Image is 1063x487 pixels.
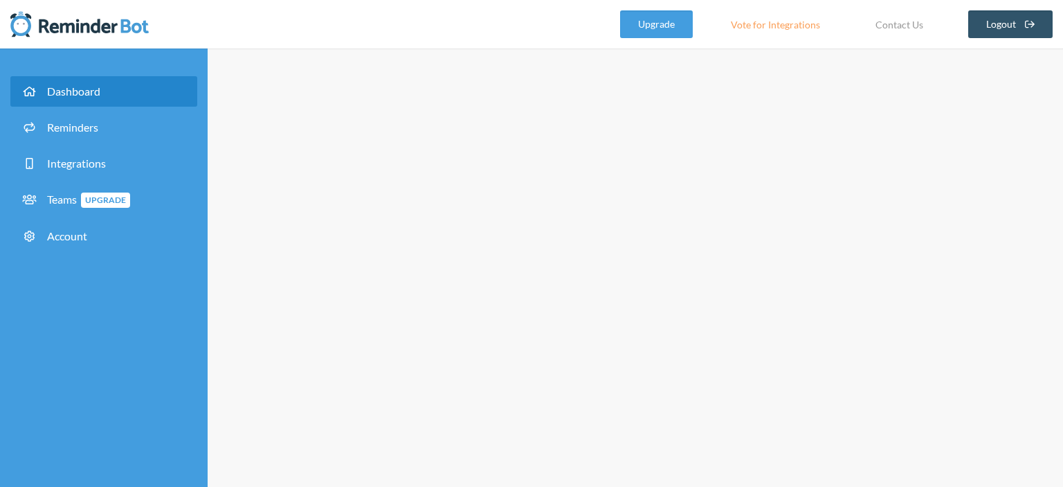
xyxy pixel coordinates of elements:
[620,10,693,38] a: Upgrade
[10,148,197,179] a: Integrations
[10,184,197,215] a: TeamsUpgrade
[47,85,100,98] span: Dashboard
[714,10,837,38] a: Vote for Integrations
[47,157,106,170] span: Integrations
[47,229,87,242] span: Account
[10,221,197,251] a: Account
[10,112,197,143] a: Reminders
[10,76,197,107] a: Dashboard
[968,10,1053,38] a: Logout
[47,121,98,134] span: Reminders
[47,193,130,206] span: Teams
[10,10,149,38] img: Reminder Bot
[858,10,941,38] a: Contact Us
[81,193,130,208] span: Upgrade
